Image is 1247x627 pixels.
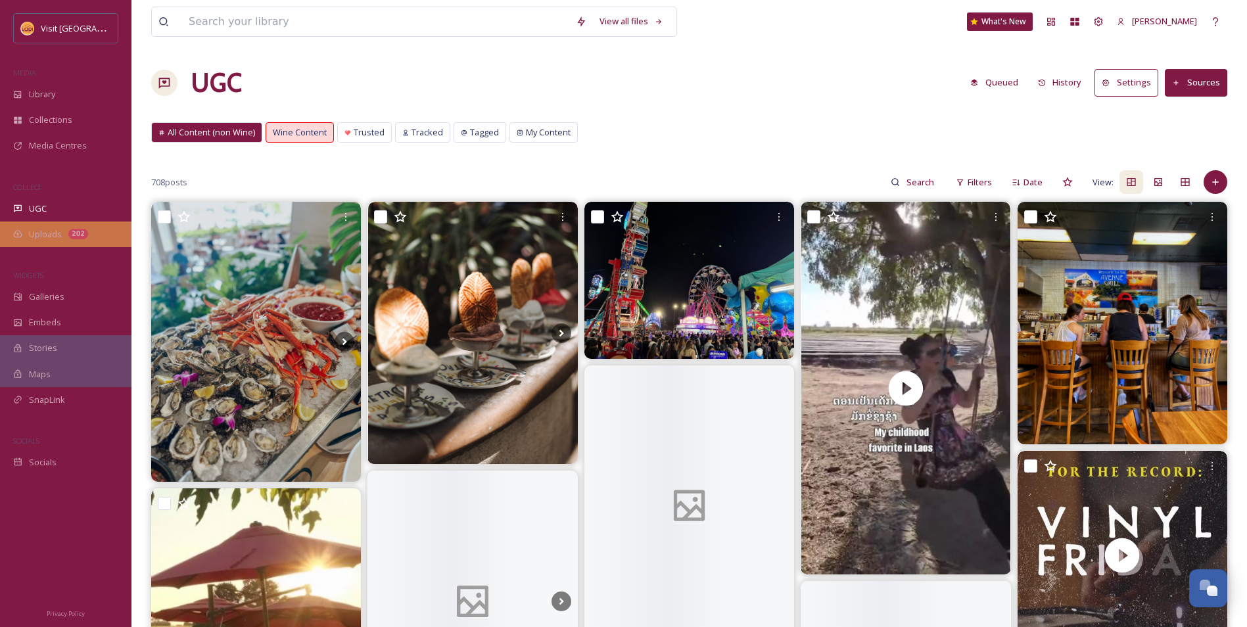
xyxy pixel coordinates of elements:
span: Filters [968,176,992,189]
span: Visit [GEOGRAPHIC_DATA] [41,22,143,34]
span: 708 posts [151,176,187,189]
input: Search [900,169,943,195]
span: Embeds [29,316,61,329]
button: Sources [1165,69,1227,96]
a: Queued [964,70,1031,95]
button: History [1031,70,1089,95]
span: Date [1023,176,1043,189]
span: Wine Content [273,126,327,139]
a: View all files [593,9,670,34]
a: Settings [1094,69,1165,96]
span: All Content (non Wine) [168,126,255,139]
span: Socials [29,456,57,469]
a: What's New [967,12,1033,31]
img: The perfect way to end your weekend 🍨 [368,202,578,464]
span: [PERSON_NAME] [1132,15,1197,27]
button: Queued [964,70,1025,95]
div: 202 [68,229,88,239]
span: MEDIA [13,68,36,78]
span: Maps [29,368,51,381]
button: Open Chat [1189,569,1227,607]
img: Square%20Social%20Visit%20Lodi.png [21,22,34,35]
button: Settings [1094,69,1158,96]
span: Privacy Policy [47,609,85,618]
span: Uploads [29,228,62,241]
input: Search your library [182,7,569,36]
span: WIDGETS [13,270,43,280]
a: [PERSON_NAME] [1110,9,1204,34]
a: History [1031,70,1095,95]
span: Stories [29,342,57,354]
span: SnapLink [29,394,65,406]
span: SOCIALS [13,436,39,446]
span: View: [1093,176,1114,189]
span: Tagged [470,126,499,139]
a: Privacy Policy [47,605,85,620]
span: Galleries [29,290,64,303]
span: Collections [29,114,72,126]
img: About last night . . . . . . . . #lodigrapefestival #lodi #lodicalifornia #visitlodi #sanjoaquinc... [584,202,794,359]
span: Trusted [354,126,385,139]
img: a beautiful, outdoor sunday brunch with fresh poke, POG, and relaxing vibes 🌴 fsoahu --- four sea... [151,202,361,481]
span: COLLECT [13,182,41,192]
img: Pull up a chair, because this is where good food meets good moments. 📍 506 W Lodi Ave Lodi, CA 95... [1018,202,1227,444]
span: My Content [526,126,571,139]
video: ຂີ່ຊິງຊ້ານຳກັນເດີ້😁 #fbreels2025ツ #lodica #farm #สาวแจ็คกี้usa [801,202,1010,574]
span: Media Centres [29,139,87,152]
span: Library [29,88,55,101]
a: UGC [191,63,242,103]
span: Tracked [412,126,443,139]
img: thumbnail [801,202,1010,574]
span: UGC [29,202,47,215]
